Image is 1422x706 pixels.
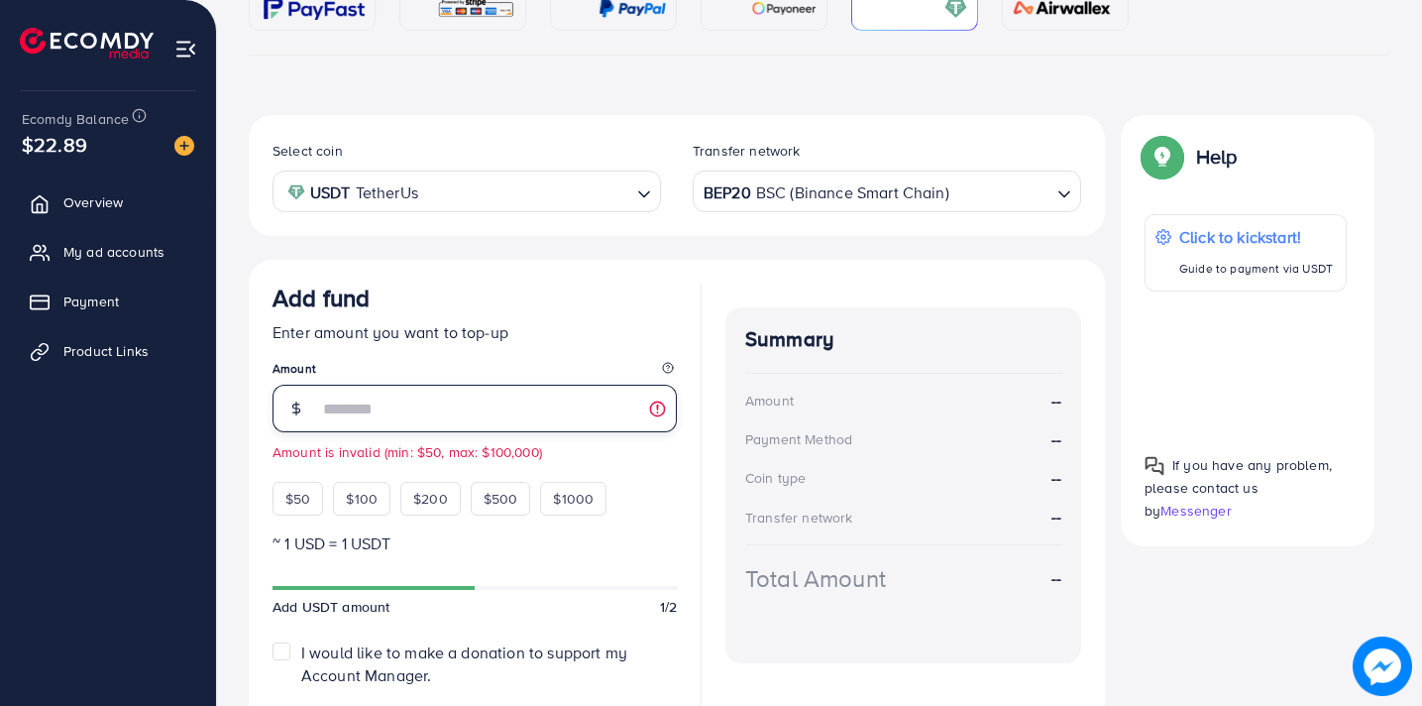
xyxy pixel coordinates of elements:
span: $200 [413,489,448,509]
strong: -- [1051,390,1061,412]
h3: Add fund [273,284,370,312]
strong: -- [1051,567,1061,590]
img: coin [287,183,305,201]
span: Ecomdy Balance [22,109,129,129]
img: menu [174,38,197,60]
img: Popup guide [1145,139,1180,175]
p: Guide to payment via USDT [1179,257,1333,281]
small: Amount is invalid (min: $50, max: $100,000) [273,442,677,462]
div: Coin type [745,468,806,488]
div: Search for option [693,171,1081,211]
strong: BEP20 [704,178,751,207]
a: Product Links [15,331,201,371]
input: Search for option [951,176,1049,207]
img: Popup guide [1145,456,1164,476]
div: Payment Method [745,429,852,449]
legend: Amount [273,360,677,385]
span: $22.89 [22,130,87,159]
strong: -- [1051,467,1061,490]
span: $500 [484,489,518,509]
a: Overview [15,182,201,222]
span: Overview [63,192,123,212]
span: $1000 [553,489,594,509]
div: Transfer network [745,508,853,528]
span: Add USDT amount [273,597,389,617]
p: Click to kickstart! [1179,225,1333,249]
label: Transfer network [693,141,801,161]
a: Payment [15,282,201,321]
span: $100 [346,489,378,509]
p: Enter amount you want to top-up [273,320,677,344]
div: Total Amount [745,561,886,596]
p: Help [1196,145,1238,169]
span: I would like to make a donation to support my Account Manager. [301,642,627,686]
label: Select coin [273,141,343,161]
div: Amount [745,391,794,411]
h4: Summary [745,327,1061,352]
span: If you have any problem, please contact us by [1145,455,1332,521]
span: TetherUs [356,178,418,207]
strong: USDT [310,178,351,207]
strong: -- [1051,428,1061,451]
a: My ad accounts [15,232,201,272]
div: Search for option [273,171,661,211]
span: BSC (Binance Smart Chain) [756,178,949,207]
span: Messenger [1160,501,1231,521]
img: logo [20,28,154,59]
p: ~ 1 USD = 1 USDT [273,531,677,555]
img: image [174,136,194,156]
span: Payment [63,292,119,311]
strong: -- [1051,506,1061,528]
span: 1/2 [660,597,677,617]
input: Search for option [424,176,629,207]
span: My ad accounts [63,242,164,262]
span: Product Links [63,341,149,361]
span: $50 [285,489,310,509]
img: image [1353,637,1412,696]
